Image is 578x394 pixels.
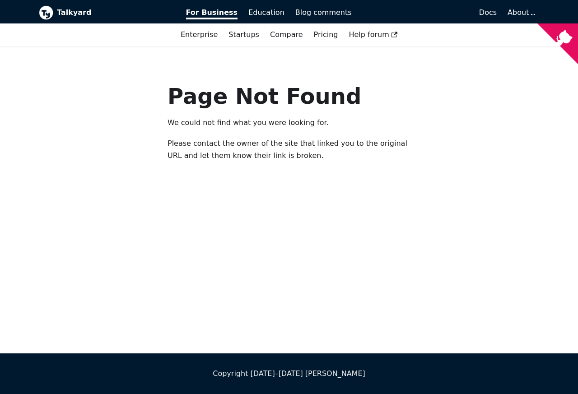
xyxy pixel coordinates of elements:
[248,8,284,17] span: Education
[270,30,303,39] a: Compare
[290,5,357,20] a: Blog comments
[168,138,410,162] p: Please contact the owner of the site that linked you to the original URL and let them know their ...
[357,5,503,20] a: Docs
[243,5,290,20] a: Education
[168,117,410,129] p: We could not find what you were looking for.
[175,27,223,42] a: Enterprise
[295,8,352,17] span: Blog comments
[39,368,539,380] div: Copyright [DATE]–[DATE] [PERSON_NAME]
[181,5,243,20] a: For Business
[39,5,53,20] img: Talkyard logo
[349,30,397,39] span: Help forum
[343,27,403,42] a: Help forum
[39,5,173,20] a: Talkyard logoTalkyard
[308,27,344,42] a: Pricing
[186,8,238,19] span: For Business
[57,7,173,19] b: Talkyard
[508,8,534,17] a: About
[168,83,410,110] h1: Page Not Found
[479,8,497,17] span: Docs
[223,27,265,42] a: Startups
